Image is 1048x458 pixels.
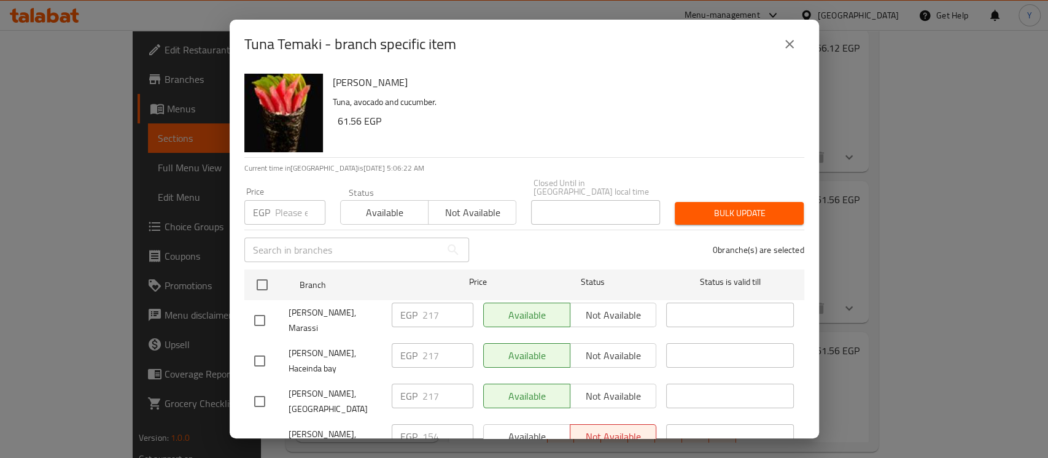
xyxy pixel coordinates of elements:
[437,274,519,290] span: Price
[428,200,516,225] button: Not available
[666,274,794,290] span: Status is valid till
[333,74,794,91] h6: [PERSON_NAME]
[244,163,804,174] p: Current time in [GEOGRAPHIC_DATA] is [DATE] 5:06:22 AM
[433,204,511,222] span: Not available
[422,343,473,368] input: Please enter price
[713,244,804,256] p: 0 branche(s) are selected
[529,274,656,290] span: Status
[346,204,424,222] span: Available
[400,429,417,444] p: EGP
[400,389,417,403] p: EGP
[775,29,804,59] button: close
[289,346,382,376] span: [PERSON_NAME], Haceinda bay
[300,278,427,293] span: Branch
[400,308,417,322] p: EGP
[675,202,804,225] button: Bulk update
[685,206,794,221] span: Bulk update
[289,305,382,336] span: [PERSON_NAME], Marassi
[244,74,323,152] img: Tuna Temaki
[333,95,794,110] p: Tuna, avocado and cucumber.
[253,205,270,220] p: EGP
[422,424,473,449] input: Please enter price
[275,200,325,225] input: Please enter price
[244,34,456,54] h2: Tuna Temaki - branch specific item
[289,386,382,417] span: [PERSON_NAME], [GEOGRAPHIC_DATA]
[340,200,429,225] button: Available
[422,303,473,327] input: Please enter price
[400,348,417,363] p: EGP
[338,112,794,130] h6: 61.56 EGP
[422,384,473,408] input: Please enter price
[244,238,441,262] input: Search in branches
